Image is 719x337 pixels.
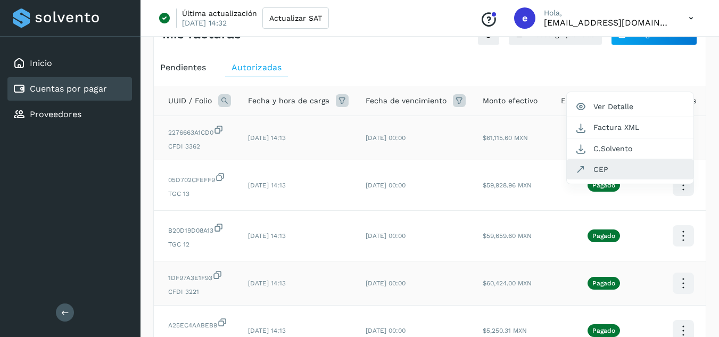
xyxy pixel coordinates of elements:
div: Inicio [7,52,132,75]
div: Cuentas por pagar [7,77,132,101]
div: Proveedores [7,103,132,126]
button: Ver Detalle [567,96,693,117]
button: Factura XML [567,117,693,138]
a: Cuentas por pagar [30,84,107,94]
button: CEP [567,159,693,179]
a: Inicio [30,58,52,68]
a: Proveedores [30,109,81,119]
button: C.Solvento [567,138,693,159]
